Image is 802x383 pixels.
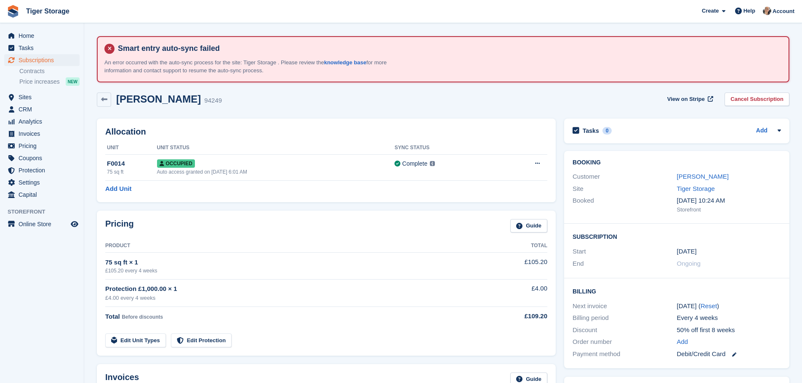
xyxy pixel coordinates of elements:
td: £105.20 [480,253,547,279]
div: Billing period [573,313,677,323]
div: [DATE] 10:24 AM [677,196,781,206]
th: Sync Status [394,141,501,155]
span: Protection [19,164,69,176]
div: Storefront [677,206,781,214]
div: £105.20 every 4 weeks [105,267,480,275]
span: CRM [19,103,69,115]
div: 50% off first 8 weeks [677,325,781,335]
div: [DATE] ( ) [677,301,781,311]
a: Edit Protection [171,333,232,347]
div: F0014 [107,159,157,169]
div: 0 [602,127,612,135]
a: Edit Unit Types [105,333,166,347]
a: menu [4,177,80,188]
th: Unit [105,141,157,155]
span: Subscriptions [19,54,69,66]
h2: Booking [573,159,781,166]
span: Tasks [19,42,69,54]
a: Tiger Storage [677,185,715,192]
a: menu [4,116,80,127]
span: Invoices [19,128,69,140]
a: Price increases NEW [19,77,80,86]
th: Unit Status [157,141,395,155]
img: icon-info-grey-7440780725fd019a000dd9b08b2336e03edf1995a4989e88bcd33f0948082b44.svg [430,161,435,166]
a: menu [4,54,80,66]
a: Cancel Subscription [725,92,789,106]
span: Ongoing [677,260,701,267]
span: Storefront [8,208,84,216]
h2: Pricing [105,219,134,233]
div: Payment method [573,349,677,359]
a: [PERSON_NAME] [677,173,729,180]
span: Create [702,7,719,15]
span: Before discounts [122,314,163,320]
a: menu [4,140,80,152]
span: Total [105,313,120,320]
div: Customer [573,172,677,182]
div: Start [573,247,677,256]
h4: Smart entry auto-sync failed [115,44,782,53]
a: Tiger Storage [23,4,73,18]
div: Discount [573,325,677,335]
span: Sites [19,91,69,103]
span: View on Stripe [667,95,705,103]
h2: Allocation [105,127,547,137]
span: Account [773,7,794,16]
div: Next invoice [573,301,677,311]
img: Becky Martin [763,7,771,15]
p: An error occurred with the auto-sync process for the site: Tiger Storage . Please review the for ... [104,58,399,75]
time: 2025-07-07 23:00:00 UTC [677,247,697,256]
div: 75 sq ft × 1 [105,258,480,267]
div: Debit/Credit Card [677,349,781,359]
a: View on Stripe [664,92,715,106]
a: menu [4,103,80,115]
div: Every 4 weeks [677,313,781,323]
td: £4.00 [480,279,547,306]
div: Protection £1,000.00 × 1 [105,284,480,294]
div: Booked [573,196,677,214]
h2: Billing [573,287,781,295]
a: knowledge base [324,59,366,66]
span: Capital [19,189,69,201]
h2: [PERSON_NAME] [116,93,201,105]
a: Preview store [69,219,80,229]
h2: Subscription [573,232,781,240]
a: menu [4,189,80,201]
a: menu [4,128,80,140]
span: Price increases [19,78,60,86]
a: menu [4,152,80,164]
span: Settings [19,177,69,188]
h2: Tasks [583,127,599,135]
span: Coupons [19,152,69,164]
div: NEW [66,77,80,86]
span: Pricing [19,140,69,152]
th: Total [480,239,547,253]
div: End [573,259,677,269]
a: menu [4,42,80,54]
div: £4.00 every 4 weeks [105,294,480,302]
a: Add Unit [105,184,131,194]
div: Order number [573,337,677,347]
span: Help [743,7,755,15]
a: Guide [510,219,547,233]
div: £109.20 [480,312,547,321]
a: Contracts [19,67,80,75]
div: Site [573,184,677,194]
a: Add [756,126,767,136]
a: Add [677,337,688,347]
span: Online Store [19,218,69,230]
div: 75 sq ft [107,168,157,176]
a: menu [4,164,80,176]
a: menu [4,30,80,42]
div: Complete [402,159,427,168]
th: Product [105,239,480,253]
div: 94249 [204,96,222,106]
img: stora-icon-8386f47178a22dfd0bd8f6a31ec36ba5ce8667c1dd55bd0f319d3a0aa187defe.svg [7,5,19,18]
div: Auto access granted on [DATE] 6:01 AM [157,168,395,176]
a: menu [4,91,80,103]
span: Occupied [157,159,195,168]
a: Reset [701,302,717,309]
span: Home [19,30,69,42]
span: Analytics [19,116,69,127]
a: menu [4,218,80,230]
